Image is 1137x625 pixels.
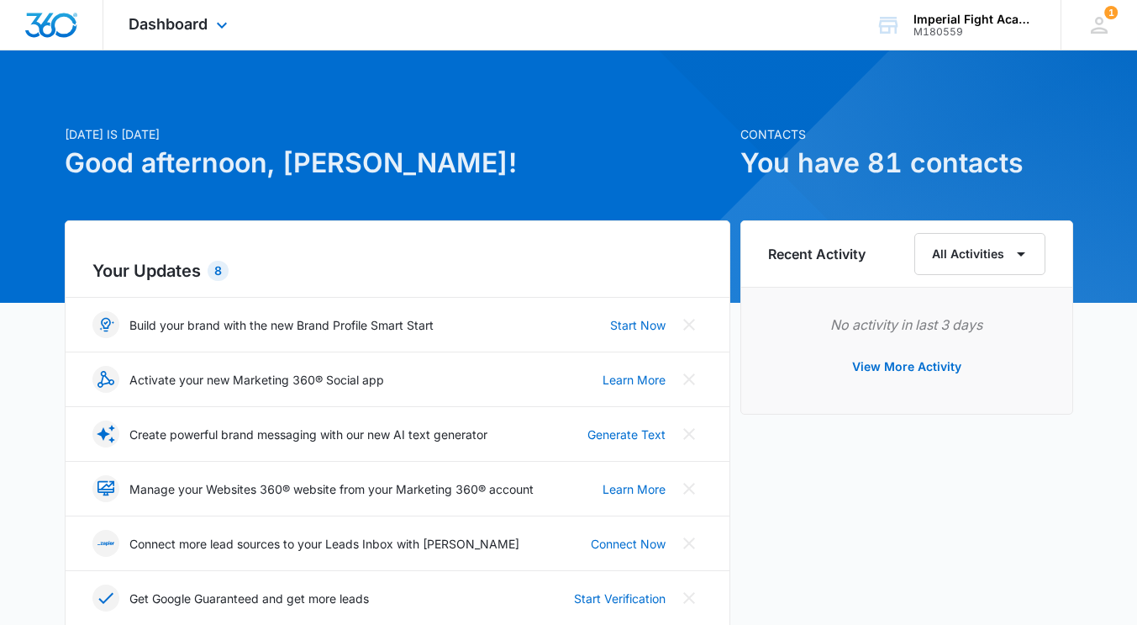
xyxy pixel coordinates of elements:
[610,316,666,334] a: Start Now
[740,125,1073,143] p: Contacts
[129,590,369,607] p: Get Google Guaranteed and get more leads
[129,535,519,553] p: Connect more lead sources to your Leads Inbox with [PERSON_NAME]
[914,233,1045,275] button: All Activities
[835,347,978,387] button: View More Activity
[65,125,730,143] p: [DATE] is [DATE]
[768,315,1045,335] p: No activity in last 3 days
[129,316,434,334] p: Build your brand with the new Brand Profile Smart Start
[913,13,1036,26] div: account name
[676,421,703,448] button: Close
[574,590,666,607] a: Start Verification
[1104,6,1118,19] div: notifications count
[129,371,384,389] p: Activate your new Marketing 360® Social app
[129,15,208,33] span: Dashboard
[208,261,229,281] div: 8
[129,426,487,443] p: Create powerful brand messaging with our new AI text generator
[591,535,666,553] a: Connect Now
[676,366,703,393] button: Close
[92,258,703,283] h2: Your Updates
[676,530,703,557] button: Close
[676,585,703,612] button: Close
[913,26,1036,38] div: account id
[65,143,730,183] h1: Good afternoon, [PERSON_NAME]!
[603,371,666,389] a: Learn More
[603,480,666,498] a: Learn More
[740,143,1073,183] h1: You have 81 contacts
[129,480,534,498] p: Manage your Websites 360® website from your Marketing 360® account
[676,311,703,338] button: Close
[676,475,703,502] button: Close
[587,426,666,443] a: Generate Text
[768,244,866,264] h6: Recent Activity
[1104,6,1118,19] span: 1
